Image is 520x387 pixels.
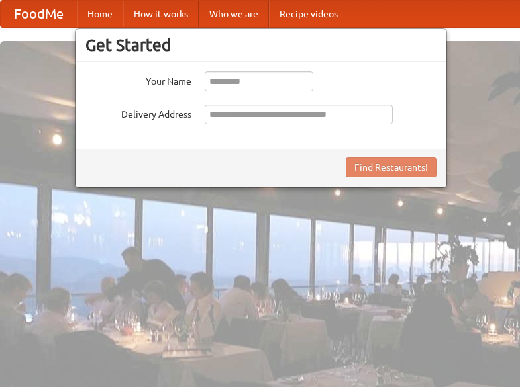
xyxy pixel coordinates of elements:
[77,1,123,27] a: Home
[85,71,191,88] label: Your Name
[269,1,348,27] a: Recipe videos
[123,1,199,27] a: How it works
[199,1,269,27] a: Who we are
[85,35,437,55] h3: Get Started
[85,105,191,121] label: Delivery Address
[1,1,77,27] a: FoodMe
[346,157,437,177] button: Find Restaurants!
